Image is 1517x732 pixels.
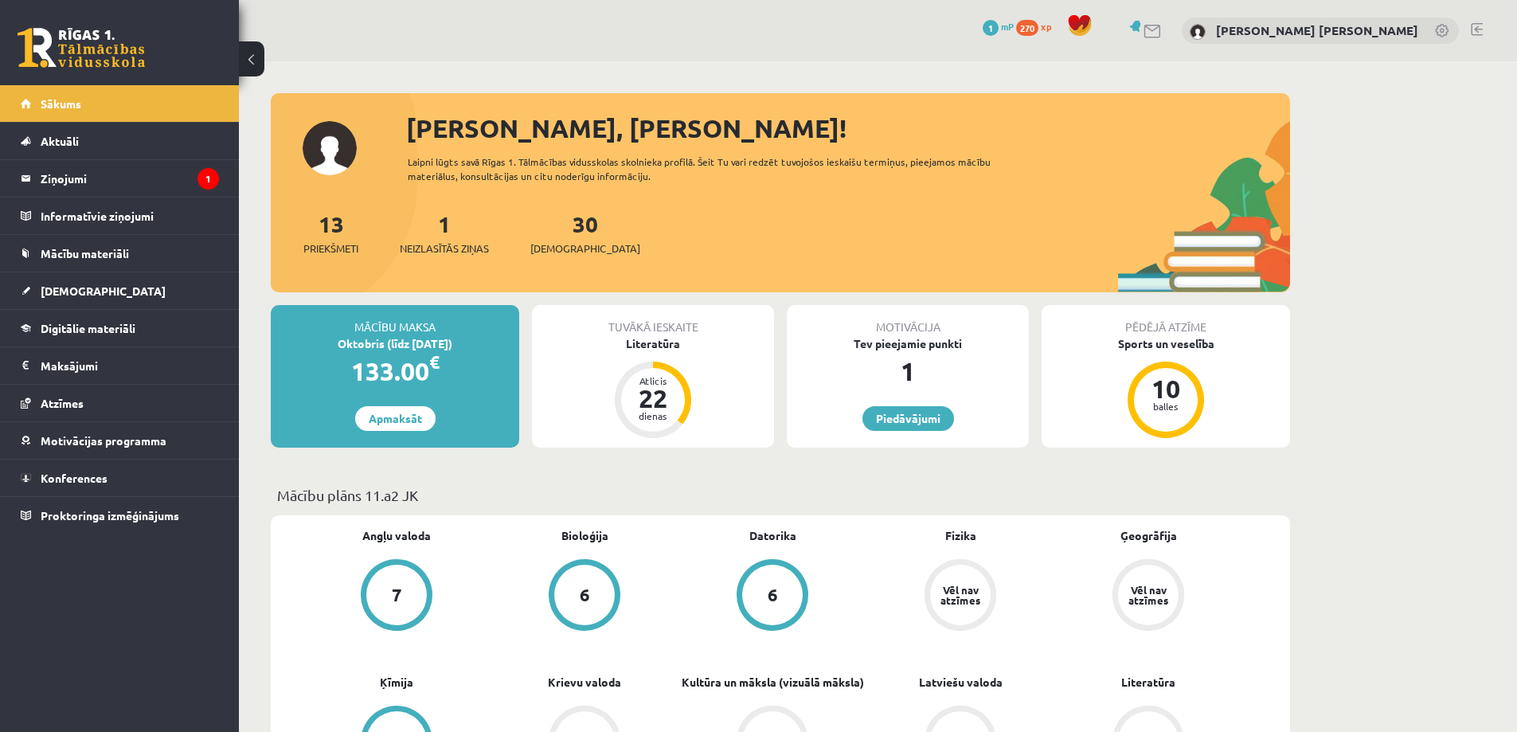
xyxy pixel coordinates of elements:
[41,160,219,197] legend: Ziņojumi
[768,586,778,604] div: 6
[491,559,678,634] a: 6
[41,471,108,485] span: Konferences
[945,527,976,544] a: Fizika
[787,335,1029,352] div: Tev pieejamie punkti
[41,433,166,448] span: Motivācijas programma
[938,585,983,605] div: Vēl nav atzīmes
[1142,376,1190,401] div: 10
[1016,20,1059,33] a: 270 xp
[532,305,774,335] div: Tuvākā ieskaite
[678,559,866,634] a: 6
[41,246,129,260] span: Mācību materiāli
[561,527,608,544] a: Bioloģija
[1042,305,1290,335] div: Pēdējā atzīme
[749,527,796,544] a: Datorika
[303,559,491,634] a: 7
[983,20,1014,33] a: 1 mP
[1126,585,1171,605] div: Vēl nav atzīmes
[41,198,219,234] legend: Informatīvie ziņojumi
[21,422,219,459] a: Motivācijas programma
[400,241,489,256] span: Neizlasītās ziņas
[21,198,219,234] a: Informatīvie ziņojumi
[1190,24,1206,40] img: Juris Eduards Pleikšnis
[530,241,640,256] span: [DEMOGRAPHIC_DATA]
[41,508,179,523] span: Proktoringa izmēģinājums
[197,168,219,190] i: 1
[629,411,677,421] div: dienas
[362,527,431,544] a: Angļu valoda
[355,406,436,431] a: Apmaksāt
[1042,335,1290,352] div: Sports un veselība
[271,352,519,390] div: 133.00
[21,235,219,272] a: Mācību materiāli
[21,460,219,496] a: Konferences
[392,586,402,604] div: 7
[41,96,81,111] span: Sākums
[408,155,1019,183] div: Laipni lūgts savā Rīgas 1. Tālmācības vidusskolas skolnieka profilā. Šeit Tu vari redzēt tuvojošo...
[303,241,358,256] span: Priekšmeti
[787,352,1029,390] div: 1
[21,347,219,384] a: Maksājumi
[21,160,219,197] a: Ziņojumi1
[400,209,489,256] a: 1Neizlasītās ziņas
[271,305,519,335] div: Mācību maksa
[41,396,84,410] span: Atzīmes
[21,123,219,159] a: Aktuāli
[277,484,1284,506] p: Mācību plāns 11.a2 JK
[1041,20,1051,33] span: xp
[983,20,999,36] span: 1
[532,335,774,352] div: Literatūra
[682,674,864,691] a: Kultūra un māksla (vizuālā māksla)
[532,335,774,440] a: Literatūra Atlicis 22 dienas
[303,209,358,256] a: 13Priekšmeti
[21,272,219,309] a: [DEMOGRAPHIC_DATA]
[21,385,219,421] a: Atzīmes
[429,350,440,374] span: €
[1121,674,1175,691] a: Literatūra
[271,335,519,352] div: Oktobris (līdz [DATE])
[1016,20,1038,36] span: 270
[530,209,640,256] a: 30[DEMOGRAPHIC_DATA]
[580,586,590,604] div: 6
[1042,335,1290,440] a: Sports un veselība 10 balles
[862,406,954,431] a: Piedāvājumi
[787,305,1029,335] div: Motivācija
[21,85,219,122] a: Sākums
[1054,559,1242,634] a: Vēl nav atzīmes
[41,284,166,298] span: [DEMOGRAPHIC_DATA]
[41,347,219,384] legend: Maksājumi
[1001,20,1014,33] span: mP
[1216,22,1418,38] a: [PERSON_NAME] [PERSON_NAME]
[18,28,145,68] a: Rīgas 1. Tālmācības vidusskola
[1142,401,1190,411] div: balles
[41,321,135,335] span: Digitālie materiāli
[21,310,219,346] a: Digitālie materiāli
[380,674,413,691] a: Ķīmija
[866,559,1054,634] a: Vēl nav atzīmes
[41,134,79,148] span: Aktuāli
[1120,527,1177,544] a: Ģeogrāfija
[629,386,677,411] div: 22
[406,109,1290,147] div: [PERSON_NAME], [PERSON_NAME]!
[629,376,677,386] div: Atlicis
[548,674,621,691] a: Krievu valoda
[21,497,219,534] a: Proktoringa izmēģinājums
[919,674,1003,691] a: Latviešu valoda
